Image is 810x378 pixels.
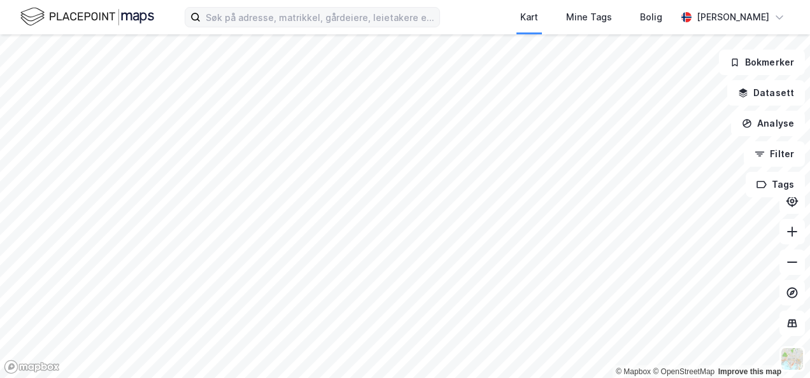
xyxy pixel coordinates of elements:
[697,10,769,25] div: [PERSON_NAME]
[640,10,662,25] div: Bolig
[746,317,810,378] div: Kontrollprogram for chat
[520,10,538,25] div: Kart
[20,6,154,28] img: logo.f888ab2527a4732fd821a326f86c7f29.svg
[746,317,810,378] iframe: Chat Widget
[566,10,612,25] div: Mine Tags
[201,8,439,27] input: Søk på adresse, matrikkel, gårdeiere, leietakere eller personer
